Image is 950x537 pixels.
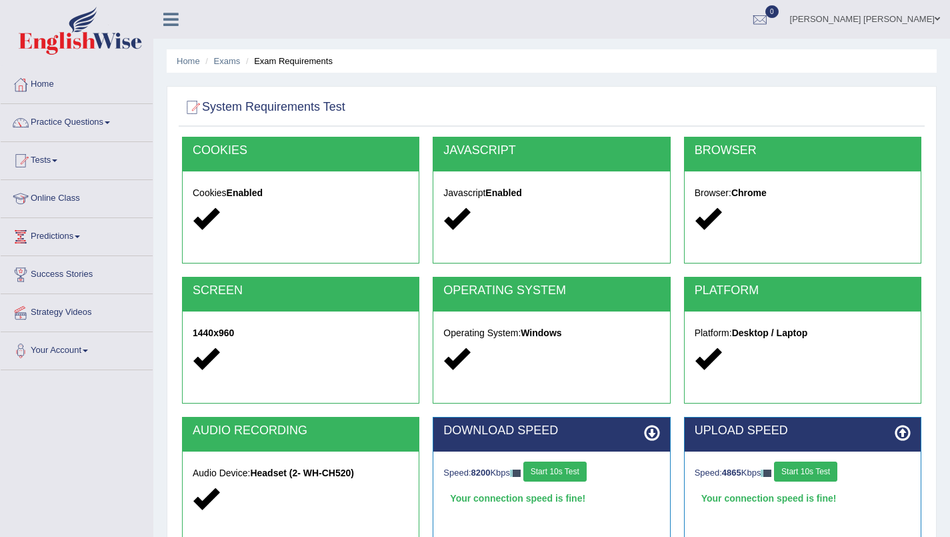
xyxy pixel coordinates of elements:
[443,144,659,157] h2: JAVASCRIPT
[1,142,153,175] a: Tests
[774,462,837,482] button: Start 10s Test
[227,187,263,198] strong: Enabled
[510,470,521,477] img: ajax-loader-fb-connection.gif
[193,468,409,478] h5: Audio Device:
[443,328,659,338] h5: Operating System:
[443,284,659,298] h2: OPERATING SYSTEM
[765,5,779,18] span: 0
[695,328,911,338] h5: Platform:
[250,468,354,478] strong: Headset (2- WH-CH520)
[243,55,333,67] li: Exam Requirements
[214,56,241,66] a: Exams
[443,462,659,485] div: Speed: Kbps
[443,424,659,438] h2: DOWNLOAD SPEED
[761,470,771,477] img: ajax-loader-fb-connection.gif
[1,332,153,366] a: Your Account
[471,468,491,478] strong: 8200
[695,488,911,508] div: Your connection speed is fine!
[182,97,345,117] h2: System Requirements Test
[443,188,659,198] h5: Javascript
[193,424,409,438] h2: AUDIO RECORDING
[193,188,409,198] h5: Cookies
[1,294,153,328] a: Strategy Videos
[695,462,911,485] div: Speed: Kbps
[1,218,153,251] a: Predictions
[193,328,234,338] strong: 1440x960
[722,468,741,478] strong: 4865
[1,256,153,290] a: Success Stories
[731,187,767,198] strong: Chrome
[695,188,911,198] h5: Browser:
[177,56,200,66] a: Home
[523,462,587,482] button: Start 10s Test
[193,284,409,298] h2: SCREEN
[193,144,409,157] h2: COOKIES
[732,328,808,338] strong: Desktop / Laptop
[1,180,153,213] a: Online Class
[1,66,153,99] a: Home
[485,187,521,198] strong: Enabled
[443,488,659,508] div: Your connection speed is fine!
[695,424,911,438] h2: UPLOAD SPEED
[1,104,153,137] a: Practice Questions
[695,144,911,157] h2: BROWSER
[521,328,561,338] strong: Windows
[695,284,911,298] h2: PLATFORM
